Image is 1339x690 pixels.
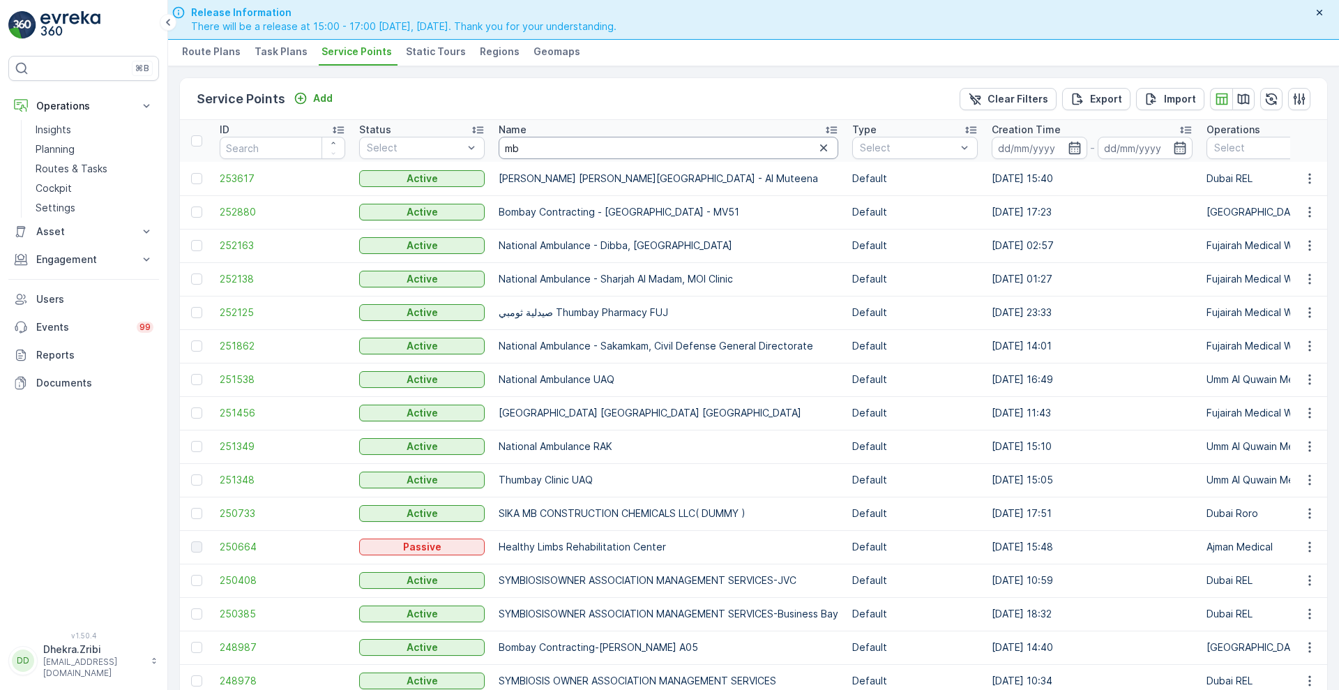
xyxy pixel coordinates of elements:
p: Passive [403,540,441,554]
a: Documents [8,369,159,397]
p: Default [852,607,978,621]
p: [EMAIL_ADDRESS][DOMAIN_NAME] [43,657,144,679]
button: Active [359,405,485,421]
div: Toggle Row Selected [191,508,202,519]
p: Default [852,640,978,654]
a: 248987 [220,640,345,654]
p: Status [359,123,391,137]
p: Healthy Limbs Rehabilitation Center [499,540,838,554]
p: Settings [36,201,75,215]
a: 251862 [220,339,345,353]
button: Active [359,472,485,488]
p: Active [407,473,438,487]
button: Active [359,572,485,589]
button: Export [1062,88,1130,110]
p: Active [407,640,438,654]
button: Active [359,338,485,354]
td: [DATE] 15:10 [985,430,1200,463]
p: Asset [36,225,131,239]
button: Active [359,639,485,656]
p: Type [852,123,877,137]
p: Active [407,507,438,520]
p: [PERSON_NAME] [PERSON_NAME][GEOGRAPHIC_DATA] - Al Muteena [499,172,838,186]
p: Clear Filters [988,92,1048,106]
p: Default [852,540,978,554]
p: SYMBIOSIS OWNER ASSOCIATION MANAGEMENT SERVICES [499,674,838,688]
td: [DATE] 01:27 [985,262,1200,296]
p: Active [407,406,438,420]
td: [DATE] 14:40 [985,631,1200,664]
p: ⌘B [135,63,149,74]
td: [DATE] 18:32 [985,597,1200,631]
button: Active [359,237,485,254]
p: Default [852,272,978,286]
p: SYMBIOSISOWNER ASSOCIATION MANAGEMENT SERVICES-Business Bay [499,607,838,621]
a: 252125 [220,306,345,320]
a: 253617 [220,172,345,186]
div: Toggle Row Selected [191,474,202,486]
td: [DATE] 15:05 [985,463,1200,497]
input: dd/mm/yyyy [1098,137,1193,159]
button: Add [288,90,338,107]
div: Toggle Row Selected [191,240,202,251]
p: Default [852,406,978,420]
p: [GEOGRAPHIC_DATA] [GEOGRAPHIC_DATA] [GEOGRAPHIC_DATA] [499,406,838,420]
a: 248978 [220,674,345,688]
p: Bombay Contracting - [GEOGRAPHIC_DATA] - MV51 [499,205,838,219]
td: [DATE] 15:40 [985,162,1200,195]
p: Cockpit [36,181,72,195]
div: Toggle Row Selected [191,273,202,285]
p: Add [313,91,333,105]
p: Service Points [197,89,285,109]
p: - [1090,140,1095,156]
a: 251456 [220,406,345,420]
p: Dhekra.Zribi [43,643,144,657]
p: Active [407,674,438,688]
td: [DATE] 17:23 [985,195,1200,229]
div: Toggle Row Selected [191,642,202,653]
span: 251538 [220,373,345,387]
p: National Ambulance RAK [499,440,838,453]
p: Active [407,607,438,621]
button: Active [359,673,485,689]
a: Settings [30,198,159,218]
span: Service Points [321,45,392,59]
p: Insights [36,123,71,137]
div: Toggle Row Selected [191,675,202,687]
span: 251349 [220,440,345,453]
div: Toggle Row Selected [191,407,202,419]
a: Cockpit [30,179,159,198]
div: Toggle Row Selected [191,173,202,184]
span: There will be a release at 15:00 - 17:00 [DATE], [DATE]. Thank you for your understanding. [191,20,616,33]
a: Insights [30,120,159,140]
button: Active [359,438,485,455]
p: Default [852,473,978,487]
p: ID [220,123,229,137]
td: [DATE] 23:33 [985,296,1200,329]
td: [DATE] 14:01 [985,329,1200,363]
p: Export [1090,92,1122,106]
p: Default [852,373,978,387]
span: 250408 [220,573,345,587]
p: National Ambulance - Sharjah Al Madam, MOI Clinic [499,272,838,286]
button: Active [359,505,485,522]
p: 99 [139,322,151,333]
input: Search [220,137,345,159]
button: Active [359,170,485,187]
a: 252163 [220,239,345,253]
span: 250385 [220,607,345,621]
p: Default [852,339,978,353]
p: Routes & Tasks [36,162,107,176]
a: Reports [8,341,159,369]
p: National Ambulance UAQ [499,373,838,387]
span: 250733 [220,507,345,520]
p: Reports [36,348,153,362]
span: 252880 [220,205,345,219]
button: Active [359,606,485,622]
p: Active [407,373,438,387]
div: Toggle Row Selected [191,374,202,385]
td: [DATE] 10:59 [985,564,1200,597]
div: DD [12,650,34,672]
